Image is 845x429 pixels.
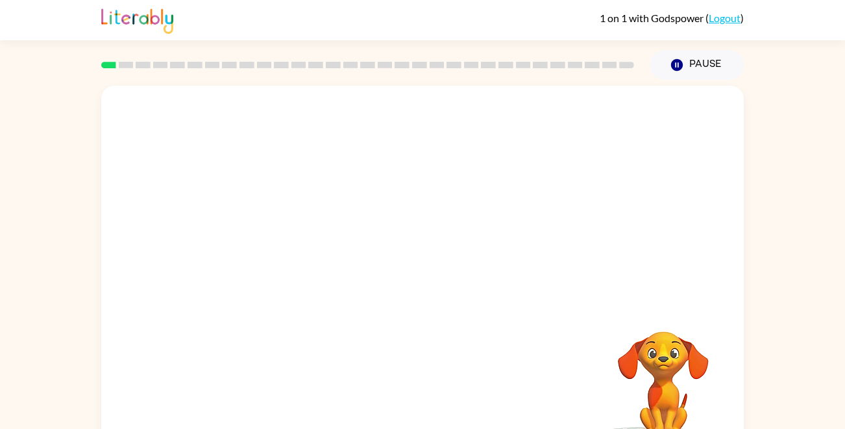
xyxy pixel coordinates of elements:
button: Pause [650,50,744,80]
div: ( ) [600,12,744,24]
span: 1 on 1 with Godspower [600,12,705,24]
img: Literably [101,5,173,34]
a: Logout [709,12,741,24]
